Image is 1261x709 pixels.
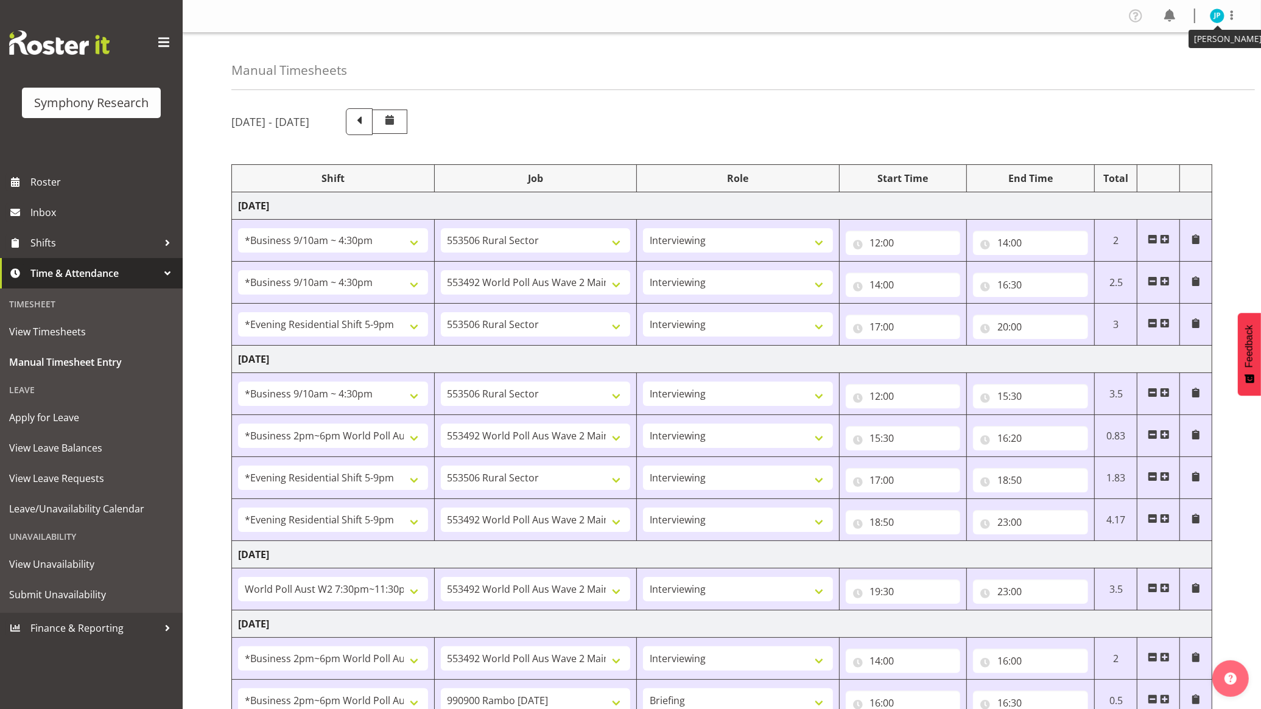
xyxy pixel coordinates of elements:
[3,579,180,610] a: Submit Unavailability
[34,94,149,112] div: Symphony Research
[1095,638,1137,680] td: 2
[846,384,961,408] input: Click to select...
[232,192,1212,220] td: [DATE]
[3,433,180,463] a: View Leave Balances
[1210,9,1224,23] img: jake-pringle11873.jpg
[3,402,180,433] a: Apply for Leave
[3,316,180,347] a: View Timesheets
[9,469,174,487] span: View Leave Requests
[846,171,961,186] div: Start Time
[9,555,174,573] span: View Unavailability
[1095,415,1137,457] td: 0.83
[3,292,180,316] div: Timesheet
[231,63,347,77] h4: Manual Timesheets
[30,203,177,222] span: Inbox
[973,579,1088,604] input: Click to select...
[973,510,1088,534] input: Click to select...
[846,579,961,604] input: Click to select...
[232,541,1212,568] td: [DATE]
[1224,672,1237,685] img: help-xxl-2.png
[232,346,1212,373] td: [DATE]
[846,273,961,297] input: Click to select...
[846,649,961,673] input: Click to select...
[973,384,1088,408] input: Click to select...
[3,494,180,524] a: Leave/Unavailability Calendar
[973,315,1088,339] input: Click to select...
[30,619,158,637] span: Finance & Reporting
[9,353,174,371] span: Manual Timesheet Entry
[3,549,180,579] a: View Unavailability
[973,231,1088,255] input: Click to select...
[973,468,1088,492] input: Click to select...
[1095,373,1137,415] td: 3.5
[973,649,1088,673] input: Click to select...
[9,30,110,55] img: Rosterit website logo
[231,115,309,128] h5: [DATE] - [DATE]
[238,171,428,186] div: Shift
[441,171,631,186] div: Job
[3,347,180,377] a: Manual Timesheet Entry
[9,500,174,518] span: Leave/Unavailability Calendar
[1095,568,1137,610] td: 3.5
[30,234,158,252] span: Shifts
[973,426,1088,450] input: Click to select...
[973,273,1088,297] input: Click to select...
[9,439,174,457] span: View Leave Balances
[9,408,174,427] span: Apply for Leave
[846,426,961,450] input: Click to select...
[1244,325,1255,368] span: Feedback
[1095,304,1137,346] td: 3
[1101,171,1131,186] div: Total
[3,524,180,549] div: Unavailability
[973,171,1088,186] div: End Time
[3,377,180,402] div: Leave
[30,264,158,282] span: Time & Attendance
[643,171,833,186] div: Role
[846,231,961,255] input: Click to select...
[1095,262,1137,304] td: 2.5
[1095,499,1137,541] td: 4.17
[3,463,180,494] a: View Leave Requests
[232,610,1212,638] td: [DATE]
[1095,220,1137,262] td: 2
[846,510,961,534] input: Click to select...
[9,323,174,341] span: View Timesheets
[1238,313,1261,396] button: Feedback - Show survey
[9,585,174,604] span: Submit Unavailability
[846,315,961,339] input: Click to select...
[1095,457,1137,499] td: 1.83
[846,468,961,492] input: Click to select...
[30,173,177,191] span: Roster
